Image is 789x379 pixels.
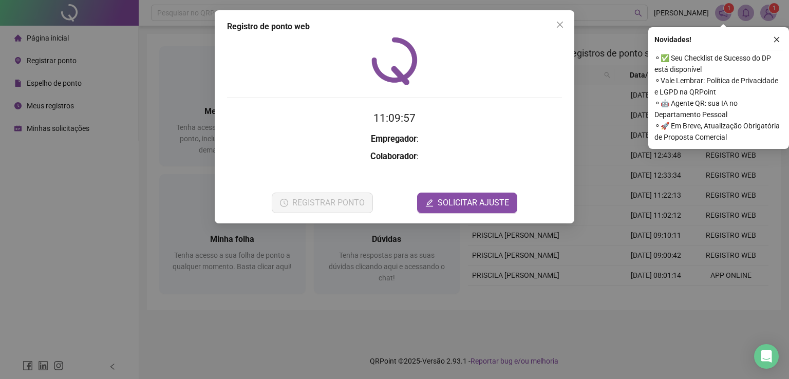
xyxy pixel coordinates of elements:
h3: : [227,150,562,163]
span: edit [425,199,434,207]
button: editSOLICITAR AJUSTE [417,193,517,213]
span: close [556,21,564,29]
img: QRPoint [371,37,418,85]
span: SOLICITAR AJUSTE [438,197,509,209]
div: Registro de ponto web [227,21,562,33]
span: ⚬ 🤖 Agente QR: sua IA no Departamento Pessoal [654,98,783,120]
strong: Empregador [371,134,417,144]
button: REGISTRAR PONTO [272,193,373,213]
button: Close [552,16,568,33]
span: ⚬ ✅ Seu Checklist de Sucesso do DP está disponível [654,52,783,75]
span: Novidades ! [654,34,691,45]
span: close [773,36,780,43]
span: ⚬ 🚀 Em Breve, Atualização Obrigatória de Proposta Comercial [654,120,783,143]
time: 11:09:57 [373,112,416,124]
span: ⚬ Vale Lembrar: Política de Privacidade e LGPD na QRPoint [654,75,783,98]
h3: : [227,132,562,146]
div: Open Intercom Messenger [754,344,779,369]
strong: Colaborador [370,151,417,161]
